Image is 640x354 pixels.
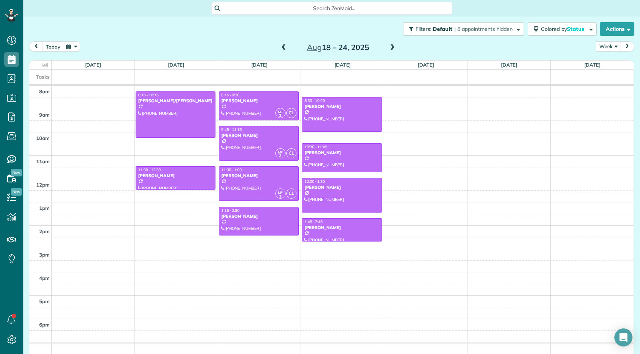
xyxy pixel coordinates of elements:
button: Actions [600,22,634,36]
span: New [11,169,22,176]
span: CL [286,108,296,118]
span: 12:00 - 1:30 [304,179,325,184]
div: [PERSON_NAME] [221,133,296,138]
span: 9am [39,112,50,118]
button: prev [29,41,43,52]
span: 3pm [39,252,50,258]
span: Aug [307,43,322,52]
span: Tasks [36,74,50,80]
span: 8:15 - 9:30 [221,93,240,97]
span: Default [433,26,453,32]
a: [DATE] [168,62,184,68]
h2: 18 – 24, 2025 [291,43,385,52]
button: Filters: Default | 8 appointments hidden [403,22,524,36]
a: [DATE] [418,62,434,68]
span: 1pm [39,205,50,211]
span: CL [286,148,296,158]
div: [PERSON_NAME] [138,173,213,178]
button: next [620,41,634,52]
span: 4pm [39,275,50,281]
span: MF [278,150,283,154]
span: MF [278,190,283,194]
div: [PERSON_NAME] [221,173,296,178]
span: CL [286,188,296,199]
span: | 8 appointments hidden [454,26,513,32]
span: New [11,188,22,196]
a: [DATE] [584,62,600,68]
a: [DATE] [251,62,267,68]
div: [PERSON_NAME]/[PERSON_NAME] [138,98,213,103]
span: Filters: [415,26,431,32]
span: Colored by [541,26,587,32]
span: Status [567,26,585,32]
div: [PERSON_NAME] [221,98,296,103]
span: 11:30 - 12:30 [138,167,161,172]
span: 9:45 - 11:15 [221,127,242,132]
div: [PERSON_NAME] [304,150,379,155]
span: 12pm [36,182,50,188]
span: 10:30 - 11:45 [304,144,327,149]
span: 8:15 - 10:15 [138,93,159,97]
button: Week [596,41,621,52]
div: [PERSON_NAME] [304,225,379,230]
small: 2 [276,152,285,160]
span: 1:15 - 2:30 [221,208,240,213]
span: 6pm [39,322,50,328]
span: 10am [36,135,50,141]
button: today [43,41,64,52]
span: 8:30 - 10:00 [304,98,325,103]
span: 11:30 - 1:00 [221,167,242,172]
span: 11am [36,158,50,164]
span: MF [278,110,283,114]
small: 2 [276,193,285,200]
a: Filters: Default | 8 appointments hidden [399,22,524,36]
button: Colored byStatus [528,22,597,36]
div: Open Intercom Messenger [614,328,632,346]
a: [DATE] [335,62,351,68]
span: 1:45 - 2:45 [304,219,322,224]
a: [DATE] [501,62,517,68]
span: 8am [39,88,50,94]
div: [PERSON_NAME] [304,185,379,190]
div: [PERSON_NAME] [304,104,379,109]
small: 2 [276,112,285,119]
div: [PERSON_NAME] [221,214,296,219]
span: 2pm [39,228,50,234]
a: [DATE] [85,62,101,68]
span: 5pm [39,298,50,304]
